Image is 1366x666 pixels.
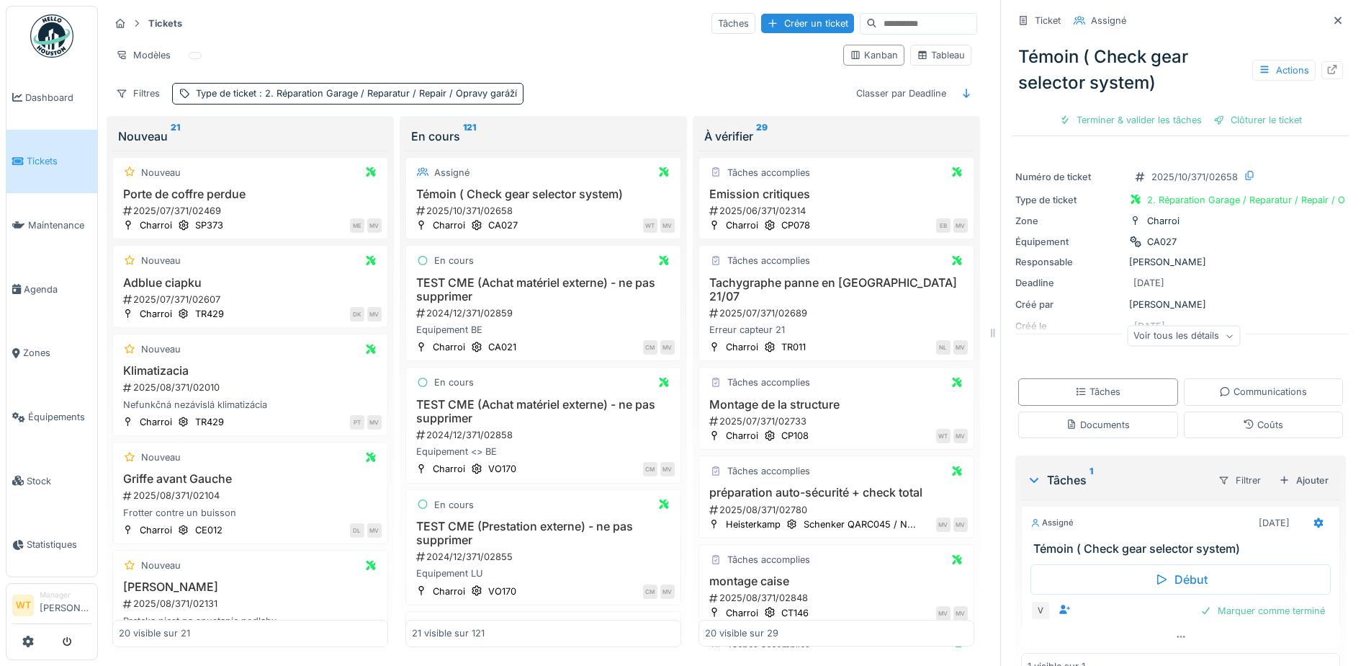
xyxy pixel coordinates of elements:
div: MV [953,218,968,233]
div: 2025/07/371/02733 [708,414,968,428]
div: Filtrer [1212,470,1267,491]
sup: 1 [1089,471,1093,489]
div: Charroi [140,415,172,429]
div: CM [643,462,657,476]
div: MV [660,462,675,476]
h3: Porte de coffre perdue [119,187,382,201]
a: Zones [6,321,97,386]
div: Tâches accomplies [727,166,810,179]
div: Deadline [1015,276,1123,290]
div: Tâches accomplies [727,254,810,267]
div: Kanban [850,48,898,62]
div: Frotter contre un buisson [119,506,382,520]
div: CT146 [781,606,809,620]
div: NL [936,340,951,355]
div: Equipement LU [412,567,675,580]
div: 2025/07/371/02689 [708,306,968,320]
div: [PERSON_NAME] [1015,298,1346,311]
div: [PERSON_NAME] [1015,255,1346,269]
span: Statistiques [27,538,91,551]
div: Ticket [1035,14,1061,27]
div: Type de ticket [1015,193,1123,207]
div: MV [660,585,675,599]
div: Tâches accomplies [727,464,810,478]
div: MV [367,218,382,233]
div: Modèles [109,45,177,66]
div: MV [660,218,675,233]
div: PT [350,415,364,430]
a: WT Manager[PERSON_NAME] [12,590,91,624]
div: Coûts [1243,418,1283,432]
div: Ajouter [1273,471,1334,490]
div: MV [936,518,951,532]
div: Zone [1015,214,1123,228]
div: Marquer comme terminé [1195,601,1331,621]
div: 2025/07/371/02469 [122,204,382,218]
div: Tableau [917,48,965,62]
div: Nouveau [141,342,181,356]
div: WT [643,218,657,233]
div: MV [953,429,968,443]
sup: 21 [171,128,180,145]
div: Tâches [1075,385,1120,399]
div: V [1030,600,1051,621]
a: Statistiques [6,513,97,577]
strong: Tickets [143,17,188,30]
div: CA027 [1147,235,1177,249]
div: Tâches accomplies [727,376,810,389]
div: Clôturer le ticket [1208,110,1308,130]
h3: Tachygraphe panne en [GEOGRAPHIC_DATA] 21/07 [705,276,968,303]
div: Terminer & valider les tâches [1053,110,1208,130]
div: MV [953,340,968,355]
div: Tâches [1027,471,1206,489]
h3: [PERSON_NAME] [119,580,382,594]
div: Créer un ticket [761,14,854,33]
div: Assigné [1091,14,1126,27]
div: CA021 [488,340,516,354]
div: En cours [434,376,474,389]
div: 20 visible sur 29 [705,626,778,640]
div: Heisterkamp [726,518,781,531]
div: MV [367,415,382,430]
div: 2025/08/371/02780 [708,503,968,517]
div: Classer par Deadline [850,83,953,104]
h3: Adblue ciapku [119,276,382,290]
div: CA027 [488,218,518,232]
div: CM [643,585,657,599]
div: DL [350,523,364,538]
div: 2025/07/371/02607 [122,293,382,306]
span: Agenda [24,283,91,296]
div: Numéro de ticket [1015,170,1123,184]
div: Nefunkčná nezávislá klimatizácia [119,398,382,412]
h3: Montage de la structure [705,398,968,412]
div: MV [367,307,382,321]
h3: Témoin ( Check gear selector system) [1033,542,1334,556]
div: 20 visible sur 21 [119,626,190,640]
a: Dashboard [6,66,97,130]
sup: 29 [756,128,768,145]
div: Schenker QARC045 / N... [804,518,916,531]
div: Charroi [726,218,758,232]
div: Témoin ( Check gear selector system) [1012,38,1349,102]
div: Charroi [433,218,465,232]
div: [DATE] [1133,276,1164,290]
div: Type de ticket [196,86,517,100]
div: Assigné [434,166,469,179]
div: Documents [1066,418,1130,432]
div: EB [936,218,951,233]
div: En cours [434,254,474,267]
div: MV [660,340,675,355]
a: Stock [6,449,97,513]
span: Équipements [28,410,91,424]
a: Maintenance [6,193,97,257]
div: Charroi [433,585,465,598]
div: 2025/08/371/02010 [122,381,382,394]
div: Assigné [1030,517,1074,529]
div: 2025/08/371/02848 [708,591,968,605]
a: Agenda [6,257,97,321]
div: VO170 [488,462,516,476]
div: Charroi [1147,214,1179,228]
h3: montage caise [705,574,968,588]
div: 2025/08/371/02104 [122,489,382,502]
h3: TEST CME (Achat matériel externe) - ne pas supprimer [412,398,675,425]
